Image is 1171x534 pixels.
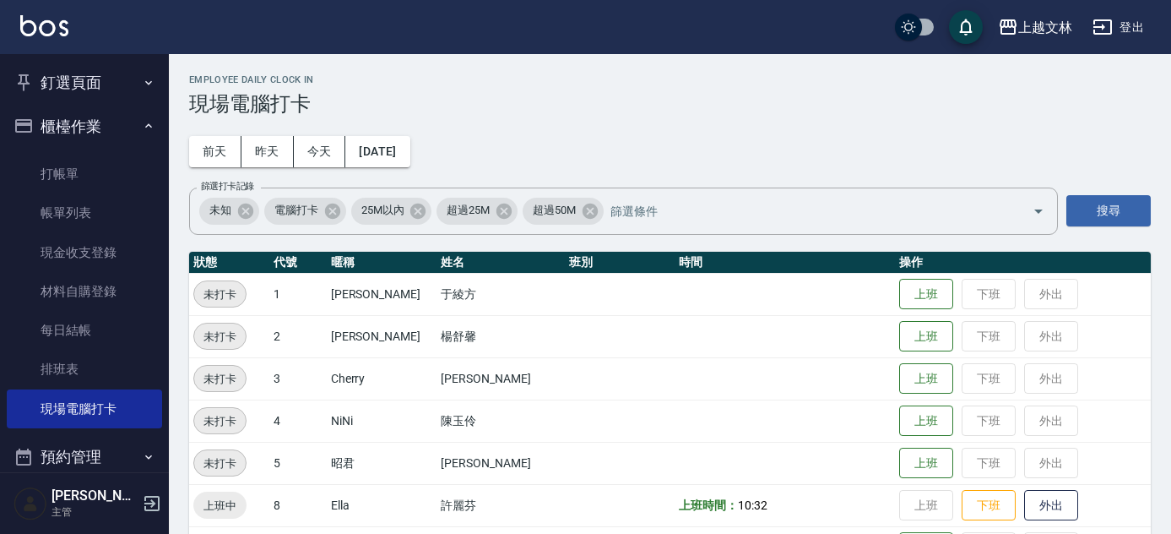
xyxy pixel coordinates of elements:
td: 3 [269,357,327,400]
h2: Employee Daily Clock In [189,74,1151,85]
h3: 現場電腦打卡 [189,92,1151,116]
div: 超過50M [523,198,604,225]
div: 未知 [199,198,259,225]
h5: [PERSON_NAME] [52,488,138,504]
td: 2 [269,315,327,357]
button: 上班 [899,406,953,437]
span: 未打卡 [194,412,246,430]
td: [PERSON_NAME] [327,315,436,357]
th: 操作 [895,252,1151,274]
input: 篩選條件 [606,196,1003,226]
td: 昭君 [327,442,436,484]
a: 現金收支登錄 [7,233,162,272]
span: 未打卡 [194,328,246,346]
div: 超過25M [436,198,518,225]
span: 未知 [199,202,241,219]
td: [PERSON_NAME] [436,357,565,400]
span: 25M以內 [351,202,415,219]
button: 外出 [1024,490,1078,521]
th: 姓名 [436,252,565,274]
button: 釘選頁面 [7,61,162,105]
button: 搜尋 [1066,195,1151,226]
a: 每日結帳 [7,311,162,350]
span: 未打卡 [194,455,246,472]
div: 電腦打卡 [264,198,346,225]
button: 櫃檯作業 [7,105,162,149]
td: 1 [269,273,327,315]
button: 上越文林 [991,10,1079,45]
a: 現場電腦打卡 [7,390,162,428]
td: 于綾方 [436,273,565,315]
td: 楊舒馨 [436,315,565,357]
a: 排班表 [7,350,162,389]
th: 時間 [675,252,895,274]
span: 超過25M [436,202,500,219]
button: 上班 [899,279,953,310]
td: [PERSON_NAME] [327,273,436,315]
label: 篩選打卡記錄 [201,180,254,193]
button: 上班 [899,321,953,352]
th: 暱稱 [327,252,436,274]
button: Open [1025,198,1052,225]
button: 上班 [899,363,953,395]
button: 下班 [962,490,1016,521]
span: 10:32 [738,499,767,512]
button: [DATE] [345,136,409,167]
span: 未打卡 [194,286,246,303]
img: Person [14,487,47,520]
button: 上班 [899,448,953,479]
button: 前天 [189,136,241,167]
td: 8 [269,484,327,526]
td: 4 [269,400,327,442]
td: 許麗芬 [436,484,565,526]
td: 5 [269,442,327,484]
span: 超過50M [523,202,586,219]
span: 上班中 [193,497,247,515]
td: 陳玉伶 [436,400,565,442]
a: 打帳單 [7,155,162,193]
p: 主管 [52,504,138,520]
td: NiNi [327,400,436,442]
th: 狀態 [189,252,269,274]
button: 今天 [294,136,346,167]
img: Logo [20,15,68,36]
button: 昨天 [241,136,294,167]
div: 上越文林 [1018,17,1072,38]
button: 登出 [1086,12,1151,43]
a: 帳單列表 [7,193,162,232]
button: save [949,10,983,44]
a: 材料自購登錄 [7,272,162,311]
b: 上班時間： [679,499,738,512]
td: [PERSON_NAME] [436,442,565,484]
td: Ella [327,484,436,526]
button: 預約管理 [7,435,162,479]
div: 25M以內 [351,198,432,225]
th: 班別 [565,252,675,274]
span: 電腦打卡 [264,202,328,219]
span: 未打卡 [194,370,246,388]
td: Cherry [327,357,436,400]
th: 代號 [269,252,327,274]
